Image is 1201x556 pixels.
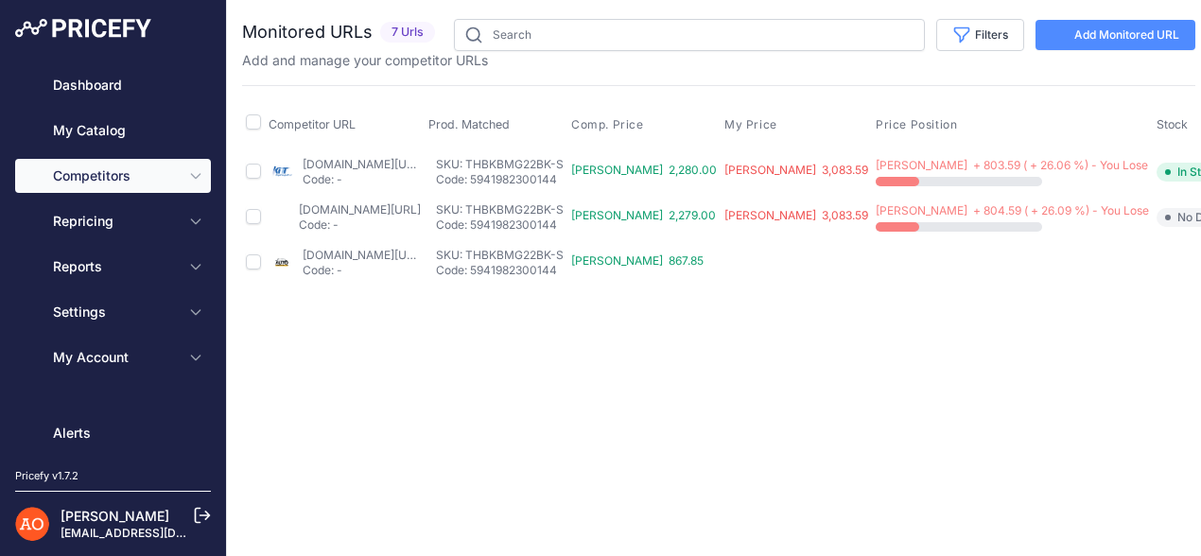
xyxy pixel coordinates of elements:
a: Dashboard [15,68,211,102]
span: Prod. Matched [428,117,510,131]
span: Price Position [876,117,957,132]
div: Pricefy v1.7.2 [15,468,78,484]
a: [PERSON_NAME] [61,508,169,524]
p: Code: 5941982300144 [436,217,564,233]
span: 7 Urls [380,22,435,43]
p: Code: - [303,172,421,187]
p: Code: - [299,217,421,233]
span: Competitors [53,166,177,185]
span: My Price [724,117,777,132]
span: Comp. Price [571,117,644,132]
a: [DOMAIN_NAME][URL] [303,248,425,262]
span: [PERSON_NAME] 3,083.59 [724,163,868,177]
h2: Monitored URLs [242,19,373,45]
button: Comp. Price [571,117,648,132]
button: Reports [15,250,211,284]
a: Alerts [15,416,211,450]
a: [DOMAIN_NAME][URL] [299,202,421,217]
span: Reports [53,257,177,276]
input: Search [454,19,925,51]
button: My Account [15,340,211,374]
span: [PERSON_NAME] + 804.59 ( + 26.09 %) - You Lose [876,203,1149,217]
a: [EMAIL_ADDRESS][DOMAIN_NAME] [61,526,258,540]
p: SKU: THBKBMG22BK-S [436,248,564,263]
p: Code: 5941982300144 [436,172,564,187]
button: Settings [15,295,211,329]
button: Price Position [876,117,961,132]
button: Repricing [15,204,211,238]
span: [PERSON_NAME] 3,083.59 [724,208,868,222]
nav: Sidebar [15,68,211,522]
span: [PERSON_NAME] 2,279.00 [571,208,716,222]
span: My Account [53,348,177,367]
span: [PERSON_NAME] 2,280.00 [571,163,717,177]
span: Repricing [53,212,177,231]
span: Settings [53,303,177,321]
p: Code: 5941982300144 [436,263,564,278]
span: [PERSON_NAME] + 803.59 ( + 26.06 %) - You Lose [876,158,1148,172]
img: Pricefy Logo [15,19,151,38]
button: Filters [936,19,1024,51]
span: Stock [1157,117,1188,131]
span: [PERSON_NAME] 867.85 [571,253,704,268]
a: Add Monitored URL [1036,20,1195,50]
button: Competitors [15,159,211,193]
p: Code: - [303,263,421,278]
p: SKU: THBKBMG22BK-S [436,202,564,217]
span: Competitor URL [269,117,356,131]
a: My Catalog [15,113,211,148]
a: [DOMAIN_NAME][URL] [303,157,425,171]
button: My Price [724,117,781,132]
p: SKU: THBKBMG22BK-S [436,157,564,172]
p: Add and manage your competitor URLs [242,51,488,70]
